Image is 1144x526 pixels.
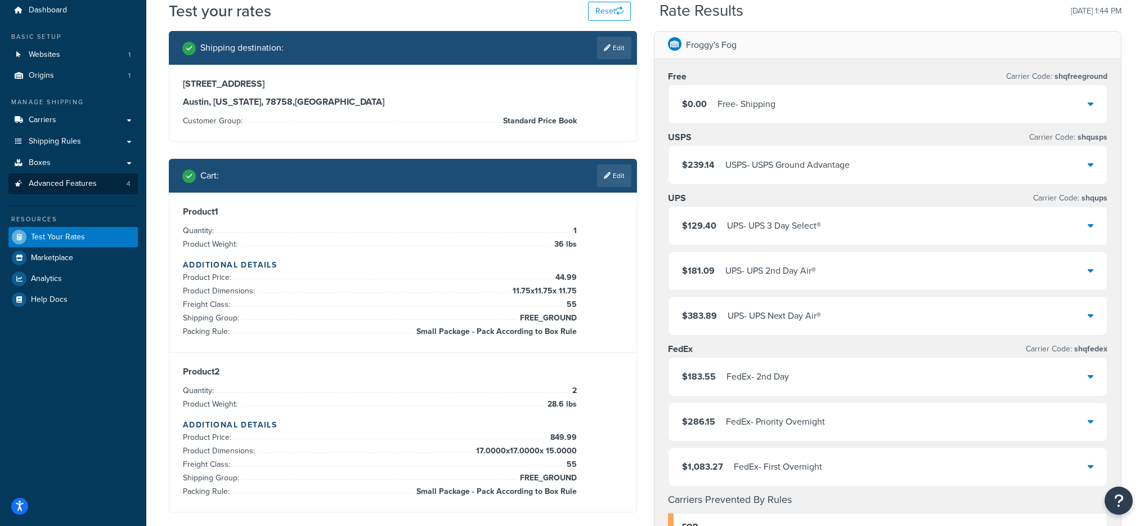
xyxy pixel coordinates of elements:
span: 55 [564,298,577,311]
span: Origins [29,71,54,81]
span: Product Price: [183,431,234,443]
span: Product Dimensions: [183,285,258,297]
a: Boxes [8,153,138,173]
h2: Cart : [200,171,219,181]
span: Standard Price Book [500,114,577,128]
span: Shipping Group: [183,312,242,324]
span: Packing Rule: [183,485,232,497]
span: $181.09 [682,264,715,277]
span: Boxes [29,158,51,168]
h4: Additional Details [183,419,623,431]
span: Help Docs [31,295,68,305]
div: FedEx - Priority Overnight [726,414,825,430]
span: $239.14 [682,158,715,171]
span: 28.6 lbs [545,398,577,411]
p: Carrier Code: [1006,69,1107,84]
p: Carrier Code: [1029,130,1107,145]
button: Open Resource Center [1105,487,1133,515]
span: Product Weight: [183,398,240,410]
li: Websites [8,44,138,65]
a: Edit [597,37,631,59]
span: shqfreeground [1052,70,1107,82]
a: Edit [597,164,631,187]
span: FREE_GROUND [517,471,577,485]
span: $129.40 [682,219,716,232]
a: Analytics [8,269,138,289]
p: [DATE] 1:44 PM [1071,3,1121,19]
span: 55 [564,458,577,471]
div: UPS - UPS 3 Day Select® [727,218,821,234]
a: Shipping Rules [8,131,138,152]
div: UPS - UPS Next Day Air® [728,308,821,324]
span: 1 [128,71,131,81]
span: Product Price: [183,271,234,283]
p: Froggy's Fog [686,37,737,53]
span: shqusps [1075,131,1107,143]
span: $1,083.27 [682,460,723,473]
p: Carrier Code: [1033,190,1107,206]
span: Websites [29,50,60,60]
div: Resources [8,215,138,224]
h3: Austin, [US_STATE], 78758 , [GEOGRAPHIC_DATA] [183,96,623,108]
span: 2 [569,384,577,398]
div: FedEx - First Overnight [734,459,822,475]
div: FedEx - 2nd Day [726,369,789,385]
span: Packing Rule: [183,326,232,337]
div: Basic Setup [8,32,138,42]
span: $286.15 [682,415,715,428]
span: $383.89 [682,309,717,322]
span: 11.75 x 11.75 x 11.75 [510,284,577,298]
span: Shipping Group: [183,472,242,484]
span: 849.99 [548,431,577,444]
h3: [STREET_ADDRESS] [183,78,623,90]
a: Marketplace [8,248,138,268]
span: 44.99 [553,271,577,284]
span: Small Package - Pack According to Box Rule [414,485,577,498]
span: $183.55 [682,370,716,383]
span: Quantity: [183,225,217,237]
h3: Product 2 [183,366,623,377]
span: Product Weight: [183,238,240,250]
a: Test Your Rates [8,227,138,247]
span: Product Dimensions: [183,445,258,457]
span: 36 lbs [551,238,577,251]
a: Carriers [8,110,138,131]
span: Customer Group: [183,115,245,127]
a: Advanced Features4 [8,173,138,194]
span: FREE_GROUND [517,311,577,325]
span: Dashboard [29,6,67,15]
span: Shipping Rules [29,137,81,146]
p: Carrier Code: [1026,341,1107,357]
a: Help Docs [8,289,138,310]
h3: Product 1 [183,206,623,217]
span: Quantity: [183,385,217,396]
span: Freight Class: [183,458,233,470]
span: Freight Class: [183,298,233,310]
h3: Free [668,71,687,82]
h2: Shipping destination : [200,43,284,53]
span: shqups [1079,192,1107,204]
span: Small Package - Pack According to Box Rule [414,325,577,338]
button: Reset [588,2,631,21]
h3: FedEx [668,344,693,355]
div: Free - Shipping [717,96,775,112]
span: 4 [127,179,131,189]
h4: Carriers Prevented By Rules [668,492,1108,507]
a: Origins1 [8,65,138,86]
span: 1 [571,224,577,238]
h3: USPS [668,132,692,143]
div: UPS - UPS 2nd Day Air® [725,263,816,279]
span: 1 [128,50,131,60]
a: Websites1 [8,44,138,65]
span: Analytics [31,274,62,284]
h4: Additional Details [183,259,623,271]
h2: Rate Results [660,2,743,20]
span: Marketplace [31,253,73,263]
span: Carriers [29,115,56,125]
span: Test Your Rates [31,233,85,242]
div: Manage Shipping [8,97,138,107]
